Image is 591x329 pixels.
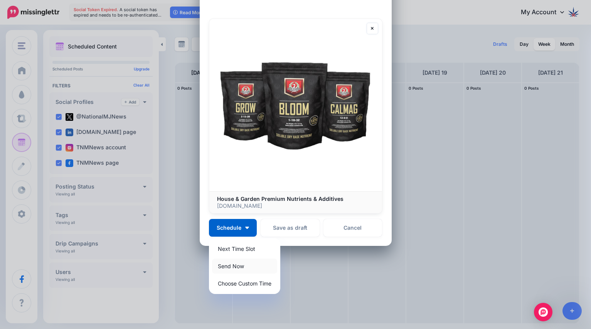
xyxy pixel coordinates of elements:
a: Choose Custom Time [212,276,277,291]
span: Schedule [217,225,241,230]
button: Schedule [209,219,257,237]
b: House & Garden Premium Nutrients & Additives [217,195,343,202]
img: House & Garden Premium Nutrients & Additives [209,19,382,191]
img: arrow-down-white.png [245,227,249,229]
a: Cancel [323,219,382,237]
div: Schedule [209,238,280,294]
div: Open Intercom Messenger [534,303,552,321]
p: [DOMAIN_NAME] [217,202,374,209]
a: Next Time Slot [212,241,277,256]
button: Save as draft [261,219,320,237]
a: Send Now [212,259,277,274]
